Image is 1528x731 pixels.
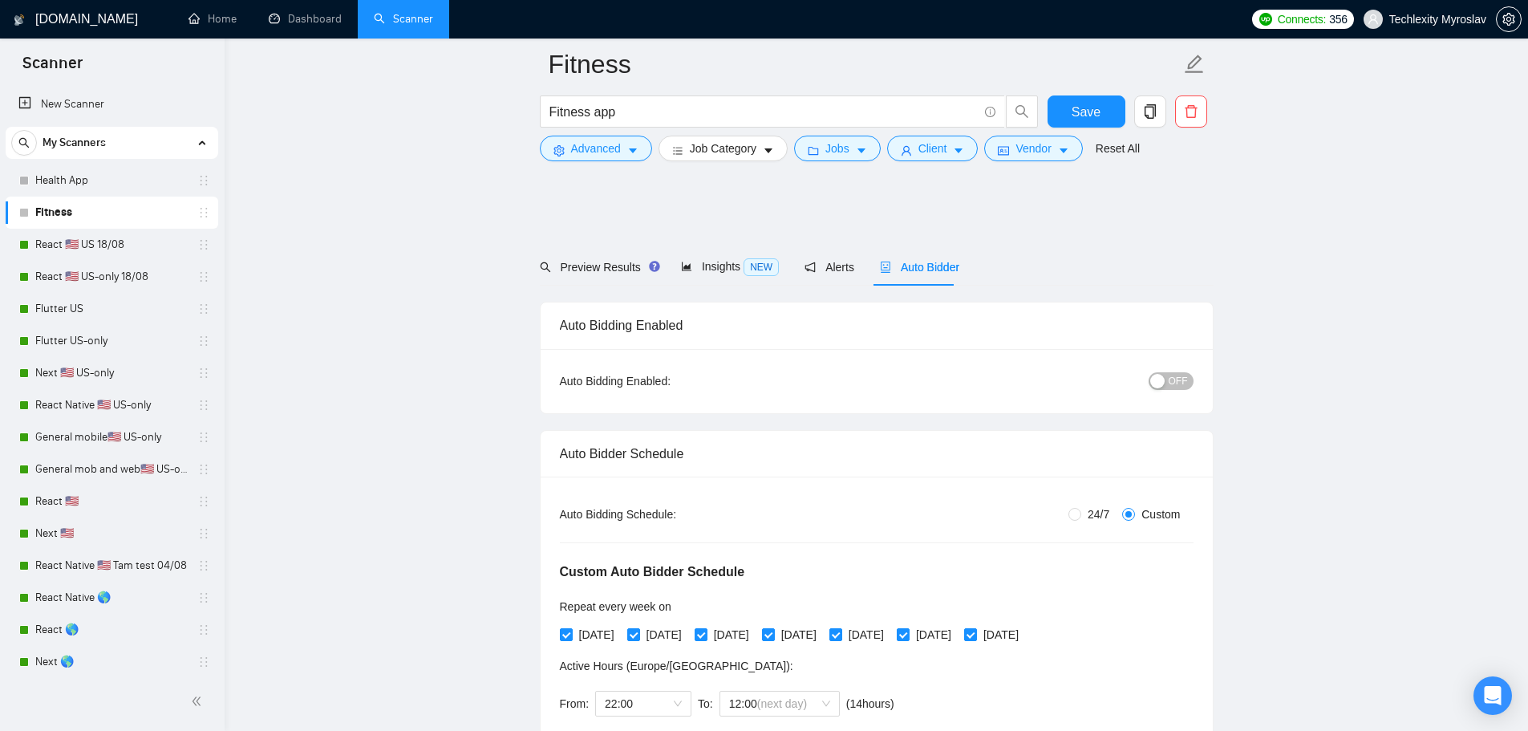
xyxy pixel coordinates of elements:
[1368,14,1379,25] span: user
[763,144,774,156] span: caret-down
[808,144,819,156] span: folder
[35,164,188,197] a: Health App
[640,626,688,644] span: [DATE]
[560,372,771,390] div: Auto Bidding Enabled:
[35,421,188,453] a: General mobile🇺🇸 US-only
[605,692,682,716] span: 22:00
[659,136,788,161] button: barsJob Categorycaret-down
[1497,13,1521,26] span: setting
[985,107,995,117] span: info-circle
[35,197,188,229] a: Fitness
[6,88,218,120] li: New Scanner
[191,693,207,709] span: double-left
[560,303,1194,348] div: Auto Bidding Enabled
[197,367,210,380] span: holder
[560,562,745,582] h5: Custom Auto Bidder Schedule
[901,144,912,156] span: user
[12,137,36,148] span: search
[374,12,433,26] a: searchScanner
[825,140,849,157] span: Jobs
[842,626,890,644] span: [DATE]
[35,453,188,485] a: General mob and web🇺🇸 US-only - to be done
[1096,140,1140,157] a: Reset All
[1048,95,1125,128] button: Save
[197,623,210,636] span: holder
[560,600,671,613] span: Repeat every week on
[540,262,551,273] span: search
[35,261,188,293] a: React 🇺🇸 US-only 18/08
[1134,95,1166,128] button: copy
[560,697,590,710] span: From:
[35,389,188,421] a: React Native 🇺🇸 US-only
[35,229,188,261] a: React 🇺🇸 US 18/08
[197,559,210,572] span: holder
[197,591,210,604] span: holder
[984,136,1082,161] button: idcardVendorcaret-down
[681,261,692,272] span: area-chart
[553,144,565,156] span: setting
[977,626,1025,644] span: [DATE]
[540,136,652,161] button: settingAdvancedcaret-down
[197,174,210,187] span: holder
[10,51,95,85] span: Scanner
[35,485,188,518] a: React 🇺🇸
[35,582,188,614] a: React Native 🌎
[35,518,188,550] a: Next 🇺🇸
[43,127,106,159] span: My Scanners
[197,303,210,315] span: holder
[698,697,713,710] span: To:
[1135,506,1186,523] span: Custom
[953,144,964,156] span: caret-down
[1184,54,1205,75] span: edit
[188,12,237,26] a: homeHome
[197,270,210,283] span: holder
[1081,506,1116,523] span: 24/7
[1006,95,1038,128] button: search
[775,626,823,644] span: [DATE]
[14,7,25,33] img: logo
[573,626,621,644] span: [DATE]
[1015,140,1051,157] span: Vendor
[35,614,188,646] a: React 🌎
[197,656,210,668] span: holder
[880,262,891,273] span: robot
[1496,6,1522,32] button: setting
[1058,144,1069,156] span: caret-down
[197,399,210,412] span: holder
[887,136,979,161] button: userClientcaret-down
[1135,104,1165,119] span: copy
[269,12,342,26] a: dashboardDashboard
[560,506,771,523] div: Auto Bidding Schedule:
[540,261,655,274] span: Preview Results
[627,144,638,156] span: caret-down
[1072,102,1100,122] span: Save
[1473,676,1512,715] div: Open Intercom Messenger
[1496,13,1522,26] a: setting
[1329,10,1347,28] span: 356
[794,136,881,161] button: folderJobscaret-down
[18,88,205,120] a: New Scanner
[1007,104,1037,119] span: search
[880,261,959,274] span: Auto Bidder
[910,626,958,644] span: [DATE]
[918,140,947,157] span: Client
[571,140,621,157] span: Advanced
[197,463,210,476] span: holder
[856,144,867,156] span: caret-down
[11,130,37,156] button: search
[846,697,894,710] span: ( 14 hours)
[197,495,210,508] span: holder
[757,697,807,710] span: (next day)
[35,550,188,582] a: React Native 🇺🇸 Tam test 04/08
[549,44,1181,84] input: Scanner name...
[549,102,978,122] input: Search Freelance Jobs...
[681,260,779,273] span: Insights
[672,144,683,156] span: bars
[197,238,210,251] span: holder
[1175,95,1207,128] button: delete
[1176,104,1206,119] span: delete
[197,335,210,347] span: holder
[690,140,756,157] span: Job Category
[35,646,188,678] a: Next 🌎
[998,144,1009,156] span: idcard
